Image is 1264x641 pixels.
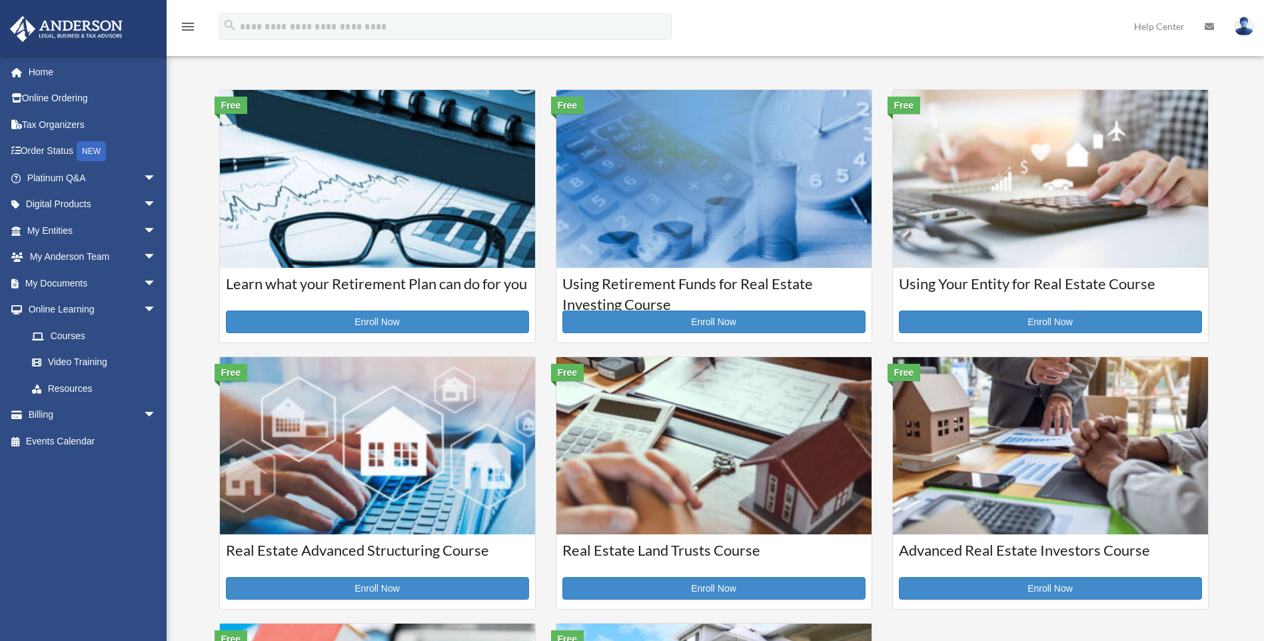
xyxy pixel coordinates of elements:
[143,402,170,429] span: arrow_drop_down
[143,244,170,271] span: arrow_drop_down
[9,297,177,323] a: Online Learningarrow_drop_down
[9,244,177,271] a: My Anderson Teamarrow_drop_down
[19,375,177,402] a: Resources
[888,364,921,381] div: Free
[143,191,170,219] span: arrow_drop_down
[19,349,177,376] a: Video Training
[226,577,529,600] a: Enroll Now
[143,165,170,192] span: arrow_drop_down
[19,322,170,349] a: Courses
[9,191,177,218] a: Digital Productsarrow_drop_down
[6,16,127,42] img: Anderson Advisors Platinum Portal
[562,577,866,600] a: Enroll Now
[888,97,921,114] div: Free
[180,23,196,35] a: menu
[551,97,584,114] div: Free
[215,97,248,114] div: Free
[562,274,866,307] h3: Using Retirement Funds for Real Estate Investing Course
[143,270,170,297] span: arrow_drop_down
[562,540,866,574] h3: Real Estate Land Trusts Course
[9,270,177,297] a: My Documentsarrow_drop_down
[899,577,1202,600] a: Enroll Now
[226,540,529,574] h3: Real Estate Advanced Structuring Course
[180,19,196,35] i: menu
[899,311,1202,333] a: Enroll Now
[223,18,237,33] i: search
[9,402,177,428] a: Billingarrow_drop_down
[215,364,248,381] div: Free
[9,85,177,112] a: Online Ordering
[9,138,177,165] a: Order StatusNEW
[226,311,529,333] a: Enroll Now
[9,165,177,191] a: Platinum Q&Aarrow_drop_down
[9,217,177,244] a: My Entitiesarrow_drop_down
[143,297,170,324] span: arrow_drop_down
[77,141,106,161] div: NEW
[899,540,1202,574] h3: Advanced Real Estate Investors Course
[226,274,529,307] h3: Learn what your Retirement Plan can do for you
[9,111,177,138] a: Tax Organizers
[143,217,170,245] span: arrow_drop_down
[9,428,177,454] a: Events Calendar
[899,274,1202,307] h3: Using Your Entity for Real Estate Course
[1234,17,1254,36] img: User Pic
[551,364,584,381] div: Free
[562,311,866,333] a: Enroll Now
[9,59,177,85] a: Home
